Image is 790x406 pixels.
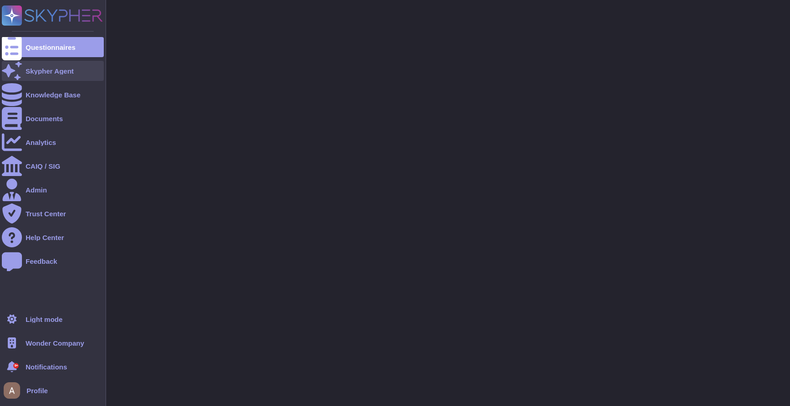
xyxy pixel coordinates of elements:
a: Admin [2,180,104,200]
div: Questionnaires [26,44,75,51]
div: 9+ [13,363,19,369]
a: Questionnaires [2,37,104,57]
button: user [2,380,27,401]
a: Documents [2,108,104,128]
a: Feedback [2,251,104,271]
a: CAIQ / SIG [2,156,104,176]
div: Analytics [26,139,56,146]
div: Light mode [26,316,63,323]
span: Wonder Company [26,340,84,347]
div: Help Center [26,234,64,241]
a: Knowledge Base [2,85,104,105]
div: CAIQ / SIG [26,163,60,170]
a: Trust Center [2,203,104,224]
span: Notifications [26,363,67,370]
a: Analytics [2,132,104,152]
div: Admin [26,187,47,193]
a: Help Center [2,227,104,247]
span: Profile [27,387,48,394]
a: Skypher Agent [2,61,104,81]
img: user [4,382,20,399]
div: Feedback [26,258,57,265]
div: Documents [26,115,63,122]
div: Skypher Agent [26,68,74,75]
div: Knowledge Base [26,91,80,98]
div: Trust Center [26,210,66,217]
